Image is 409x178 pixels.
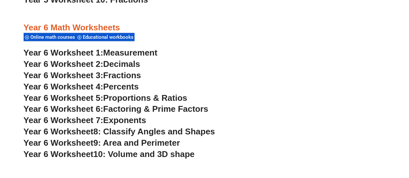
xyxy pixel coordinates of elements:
[24,138,180,148] a: Year 6 Worksheet9: Area and Perimeter
[24,33,76,41] div: Online math courses
[103,70,141,80] span: Fractions
[103,93,187,103] span: Proportions & Ratios
[24,115,103,125] span: Year 6 Worksheet 7:
[30,34,77,40] span: Online math courses
[24,104,103,114] span: Year 6 Worksheet 6:
[103,48,157,58] span: Measurement
[24,48,103,58] span: Year 6 Worksheet 1:
[24,115,146,125] a: Year 6 Worksheet 7:Exponents
[76,33,135,41] div: Educational workbooks
[24,82,103,91] span: Year 6 Worksheet 4:
[24,149,195,159] a: Year 6 Worksheet10: Volume and 3D shape
[24,127,93,136] span: Year 6 Worksheet
[24,70,141,80] a: Year 6 Worksheet 3:Fractions
[301,105,409,178] iframe: Chat Widget
[93,149,195,159] span: 10: Volume and 3D shape
[103,115,146,125] span: Exponents
[24,70,103,80] span: Year 6 Worksheet 3:
[24,104,208,114] a: Year 6 Worksheet 6:Factoring & Prime Factors
[103,104,208,114] span: Factoring & Prime Factors
[24,82,139,91] a: Year 6 Worksheet 4:Percents
[103,82,139,91] span: Percents
[24,93,103,103] span: Year 6 Worksheet 5:
[24,93,187,103] a: Year 6 Worksheet 5:Proportions & Ratios
[83,34,135,40] span: Educational workbooks
[24,127,215,136] a: Year 6 Worksheet8: Classify Angles and Shapes
[24,59,140,69] a: Year 6 Worksheet 2:Decimals
[24,48,157,58] a: Year 6 Worksheet 1:Measurement
[24,149,93,159] span: Year 6 Worksheet
[24,59,103,69] span: Year 6 Worksheet 2:
[24,22,386,33] h3: Year 6 Math Worksheets
[103,59,140,69] span: Decimals
[93,138,180,148] span: 9: Area and Perimeter
[93,127,215,136] span: 8: Classify Angles and Shapes
[24,138,93,148] span: Year 6 Worksheet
